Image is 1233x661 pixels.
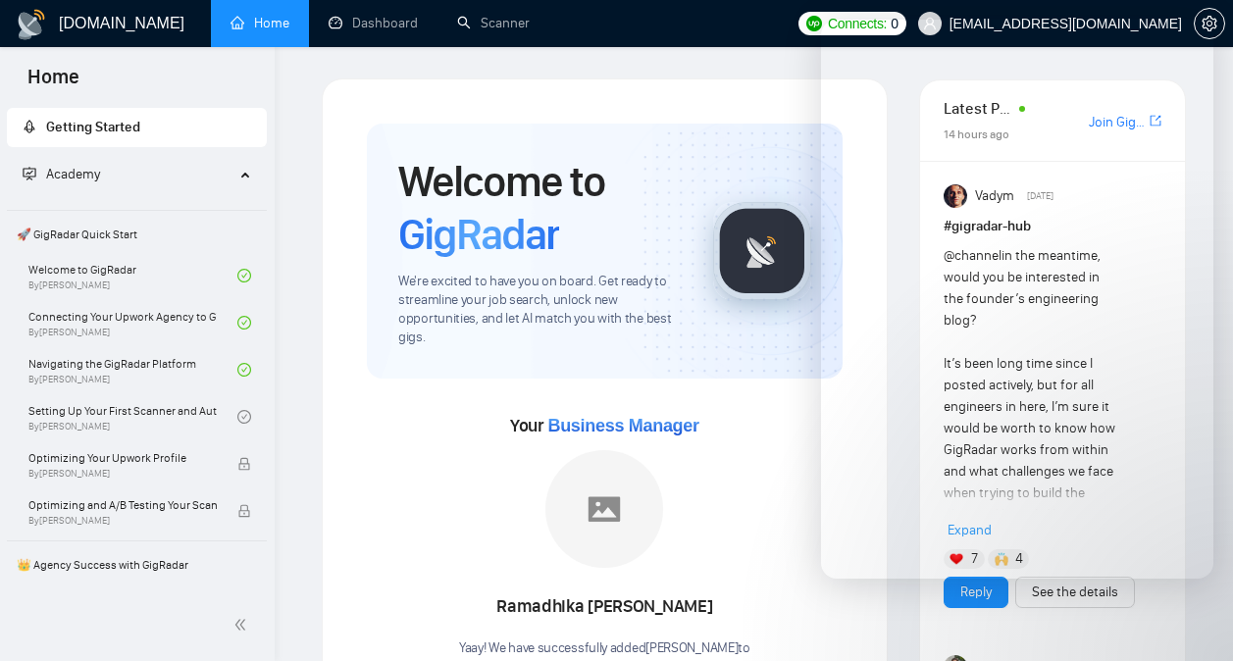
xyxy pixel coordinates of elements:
[237,410,251,424] span: check-circle
[1015,577,1135,608] button: See the details
[28,254,237,297] a: Welcome to GigRadarBy[PERSON_NAME]
[891,13,899,34] span: 0
[237,457,251,471] span: lock
[237,269,251,282] span: check-circle
[28,495,217,515] span: Optimizing and A/B Testing Your Scanner for Better Results
[944,577,1008,608] button: Reply
[28,468,217,480] span: By [PERSON_NAME]
[828,13,887,34] span: Connects:
[231,15,289,31] a: homeHome
[28,448,217,468] span: Optimizing Your Upwork Profile
[398,155,682,261] h1: Welcome to
[237,363,251,377] span: check-circle
[547,416,698,435] span: Business Manager
[28,348,237,391] a: Navigating the GigRadar PlatformBy[PERSON_NAME]
[28,515,217,527] span: By [PERSON_NAME]
[329,15,418,31] a: dashboardDashboard
[821,20,1213,579] iframe: Intercom live chat
[1166,594,1213,641] iframe: Intercom live chat
[713,202,811,300] img: gigradar-logo.png
[7,108,267,147] li: Getting Started
[510,415,699,436] span: Your
[1032,582,1118,603] a: See the details
[923,17,937,30] span: user
[960,582,992,603] a: Reply
[457,15,530,31] a: searchScanner
[806,16,822,31] img: upwork-logo.png
[23,166,100,182] span: Academy
[1194,8,1225,39] button: setting
[28,301,237,344] a: Connecting Your Upwork Agency to GigRadarBy[PERSON_NAME]
[237,504,251,518] span: lock
[28,395,237,438] a: Setting Up Your First Scanner and Auto-BidderBy[PERSON_NAME]
[1194,16,1225,31] a: setting
[16,9,47,40] img: logo
[459,590,750,624] div: Ramadhika [PERSON_NAME]
[23,120,36,133] span: rocket
[1195,16,1224,31] span: setting
[46,119,140,135] span: Getting Started
[46,166,100,182] span: Academy
[12,63,95,104] span: Home
[9,215,265,254] span: 🚀 GigRadar Quick Start
[398,208,559,261] span: GigRadar
[23,167,36,180] span: fund-projection-screen
[9,545,265,585] span: 👑 Agency Success with GigRadar
[398,273,682,347] span: We're excited to have you on board. Get ready to streamline your job search, unlock new opportuni...
[237,316,251,330] span: check-circle
[545,450,663,568] img: placeholder.png
[233,615,253,635] span: double-left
